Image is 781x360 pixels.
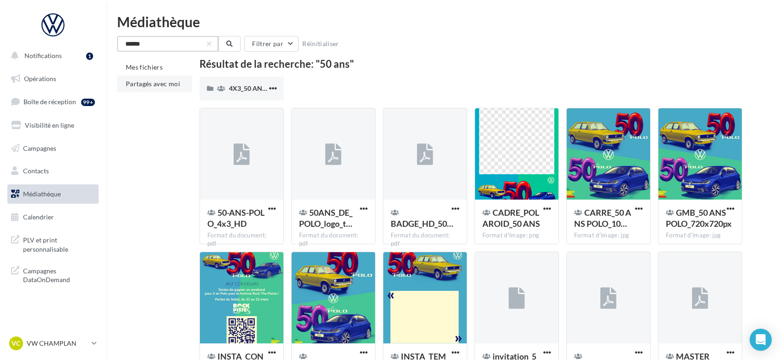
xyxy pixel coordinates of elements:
[299,38,343,49] button: Réinitialiser
[27,339,88,348] p: VW CHAMPLAN
[23,190,61,198] span: Médiathèque
[24,75,56,83] span: Opérations
[482,231,551,240] div: Format d'image: png
[391,231,459,248] div: Format du document: pdf
[200,59,742,69] div: Résultat de la recherche: "50 ans"
[23,144,56,152] span: Campagnes
[6,116,100,135] a: Visibilité en ligne
[229,84,284,92] span: 4X3_50 ANS POLO
[23,167,49,175] span: Contacts
[6,261,100,288] a: Campagnes DataOnDemand
[23,213,54,221] span: Calendrier
[6,69,100,89] a: Opérations
[6,207,100,227] a: Calendrier
[24,52,62,59] span: Notifications
[6,230,100,257] a: PLV et print personnalisable
[666,207,732,229] span: GMB_50 ANS POLO_720x720px
[6,46,97,65] button: Notifications 1
[12,339,21,348] span: VC
[6,139,100,158] a: Campagnes
[25,121,74,129] span: Visibilité en ligne
[6,184,100,204] a: Médiathèque
[299,231,368,248] div: Format du document: pdf
[81,99,95,106] div: 99+
[126,63,163,71] span: Mes fichiers
[23,98,76,106] span: Boîte de réception
[6,161,100,181] a: Contacts
[6,92,100,112] a: Boîte de réception99+
[23,265,95,284] span: Campagnes DataOnDemand
[574,231,643,240] div: Format d'image: jpg
[574,207,631,229] span: CARRE_50 ANS POLO_1080x1080px
[7,335,99,352] a: VC VW CHAMPLAN
[666,231,734,240] div: Format d'image: jpg
[244,36,299,52] button: Filtrer par
[126,80,180,88] span: Partagés avec moi
[482,207,540,229] span: CADRE_POLAROID_50 ANS
[23,234,95,254] span: PLV et print personnalisable
[391,218,453,229] span: BADGE_HD_50 ANS
[117,15,770,29] div: Médiathèque
[86,53,93,60] div: 1
[750,329,772,351] div: Open Intercom Messenger
[207,207,264,229] span: 50-ANS-POLO_4x3_HD
[299,207,352,229] span: 50ANS_DE_POLO_logo_traduit_FR_noir
[207,231,276,248] div: Format du document: pdf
